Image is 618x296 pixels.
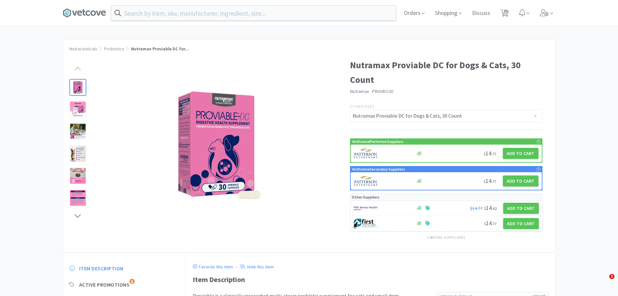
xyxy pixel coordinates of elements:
[503,148,539,159] button: Add to Cart
[69,46,97,52] a: Nutraceuticals
[354,203,378,213] img: f6b2451649754179b5b4e0c70c3f7cb0_2.png
[236,263,237,271] div: ·
[352,194,380,200] p: Other Suppliers
[492,221,497,226] span: . 77
[484,179,486,184] span: $
[484,221,486,226] span: $
[350,88,369,94] a: Nutramax
[498,11,511,17] a: 25
[491,151,496,156] span: . 77
[111,6,396,20] input: Search by item, sku, manufacturer, ingredient, size...
[484,177,496,185] span: 14
[352,138,404,145] p: VetEvolve Preferred Suppliers
[197,264,233,270] p: Favorite this item
[484,204,497,212] span: 14
[484,151,486,156] span: $
[609,274,614,279] span: 1
[469,10,493,16] a: Discuss
[352,166,405,172] p: VetEvolve Secondary Suppliers
[372,88,393,94] span: PROVDC30
[354,219,378,228] img: 67d67680309e4a0bb49a5ff0391dcc42_6.png
[492,206,497,211] span: . 62
[491,179,496,184] span: . 77
[79,265,124,272] span: Item Description
[484,206,486,211] span: $
[354,176,378,186] img: f5e969b455434c6296c6d81ef179fa71_3.png
[503,175,539,187] button: Add to Cart
[131,46,189,52] span: Nutramax Proviable DC for...
[424,233,469,242] button: +4more suppliers
[370,88,371,94] span: ·
[104,46,124,52] a: Probiotics
[596,274,612,290] iframe: Intercom live chat
[503,218,539,229] button: Add to Cart
[246,264,274,270] p: Hide this item
[503,203,539,214] button: Add to Cart
[470,205,482,211] span: $14.77
[350,103,542,109] p: Other Sizes
[151,79,281,209] img: 60cc572b5ae84957b4ac97408a43c241_539740.jpg
[193,274,549,285] div: Item Description
[79,281,130,288] span: Active Promotions
[484,149,496,157] span: 14
[354,148,378,158] img: f5e969b455434c6296c6d81ef179fa71_3.png
[350,58,542,87] h1: Nutramax Proviable DC for Dogs & Cats, 30 Count
[484,219,497,227] span: 14
[129,279,135,284] span: 1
